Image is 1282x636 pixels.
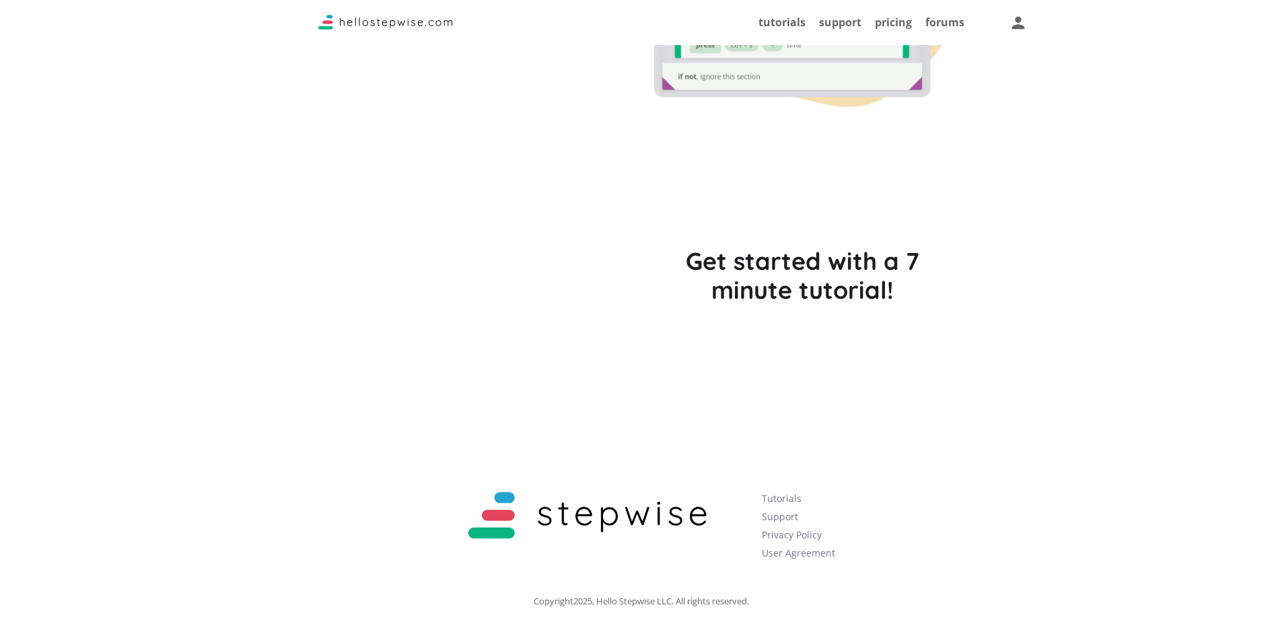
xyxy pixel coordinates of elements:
[762,528,822,541] a: Privacy Policy
[318,15,453,30] img: Logo
[762,492,802,505] a: Tutorials
[758,15,806,30] a: tutorials
[875,15,912,30] a: pricing
[318,18,453,33] a: Stepwise
[318,597,964,606] p: Copyright 2025 , Hello Stepwise LLC. All rights reserved.
[439,541,736,556] a: Stepwise
[819,15,861,30] a: support
[654,246,952,304] h2: Get started with a 7 minute tutorial!
[925,15,964,30] a: forums
[439,479,736,553] img: Logo
[762,510,798,523] a: Support
[762,546,835,559] a: User Agreement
